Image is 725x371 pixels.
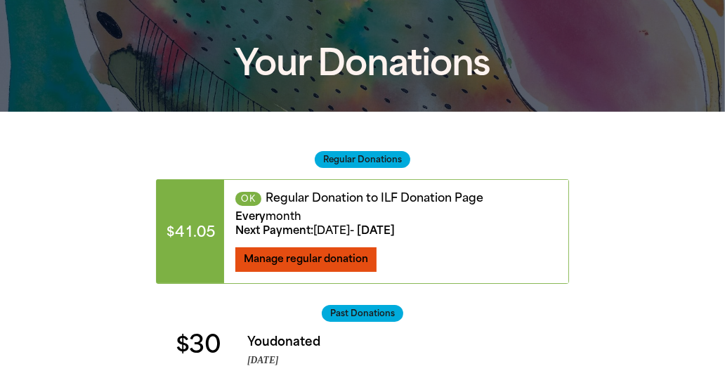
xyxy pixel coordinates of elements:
span: $30 [176,333,220,357]
span: Every [235,210,266,223]
span: $41.05 [157,180,224,282]
em: You [247,334,270,349]
span: Past Donations [322,305,403,322]
span: OK [235,192,261,206]
span: - [DATE] [235,224,395,237]
span: Manage regular donation [244,253,368,265]
span: Your Donations [235,41,491,84]
p: [DATE] [247,353,569,367]
p: Regular Donation to ILF Donation Page [235,191,557,206]
strong: [DATE] [313,224,350,237]
div: Paginated content [156,179,569,283]
span: donated [270,334,320,349]
strong: month [266,210,301,223]
button: Manage regular donation [235,247,377,272]
span: Regular Donations [315,151,410,168]
span: Next Payment : [235,224,313,237]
